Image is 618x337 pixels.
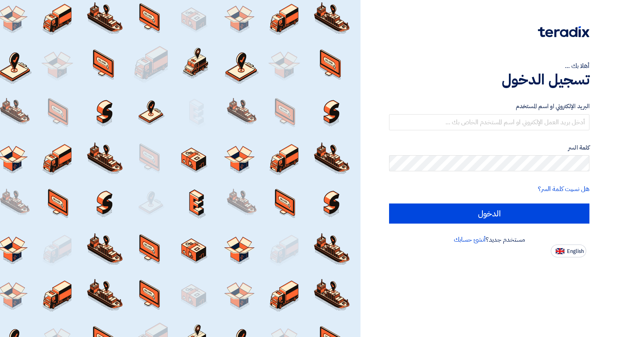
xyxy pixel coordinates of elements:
div: أهلا بك ... [389,61,589,71]
span: English [567,249,584,254]
input: أدخل بريد العمل الإلكتروني او اسم المستخدم الخاص بك ... [389,114,589,130]
button: English [551,245,586,257]
label: البريد الإلكتروني او اسم المستخدم [389,102,589,111]
label: كلمة السر [389,143,589,152]
font: مستخدم جديد؟ [454,235,525,245]
img: Teradix logo [538,26,589,37]
h1: تسجيل الدخول [389,71,589,88]
input: الدخول [389,203,589,224]
img: en-US.png [556,248,564,254]
a: أنشئ حسابك [454,235,486,245]
a: هل نسيت كلمة السر؟ [538,184,589,194]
